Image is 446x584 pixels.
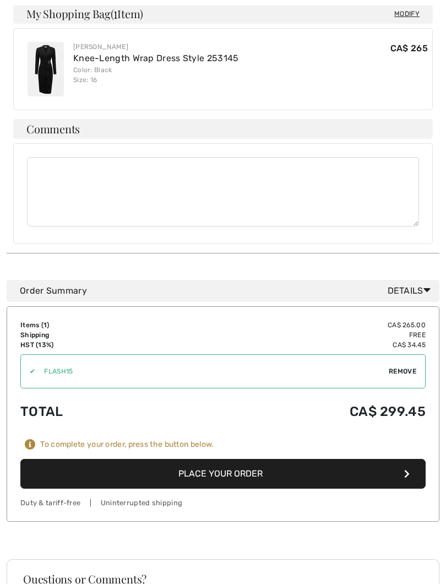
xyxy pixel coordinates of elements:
[390,43,428,53] span: CA$ 265
[28,42,64,96] img: Knee-Length Wrap Dress Style 253145
[20,498,426,508] div: Duty & tariff-free | Uninterrupted shipping
[73,53,239,63] a: Knee-Length Wrap Dress Style 253145
[388,284,435,298] span: Details
[394,8,420,19] span: Modify
[166,340,426,350] td: CA$ 34.45
[20,330,166,340] td: Shipping
[13,4,433,24] h4: My Shopping Bag
[166,330,426,340] td: Free
[27,157,419,226] textarea: Comments
[35,355,389,388] input: Promo code
[111,6,143,21] span: ( Item)
[40,440,214,450] div: To complete your order, press the button below.
[166,320,426,330] td: CA$ 265.00
[43,321,47,329] span: 1
[20,320,166,330] td: Items ( )
[20,340,166,350] td: HST (13%)
[166,393,426,430] td: CA$ 299.45
[389,366,416,376] span: Remove
[21,366,35,376] div: ✔
[113,6,117,20] span: 1
[13,119,433,139] h4: Comments
[73,42,239,52] div: [PERSON_NAME]
[20,459,426,489] button: Place Your Order
[20,393,166,430] td: Total
[20,284,435,298] div: Order Summary
[73,65,239,85] div: Color: Black Size: 16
